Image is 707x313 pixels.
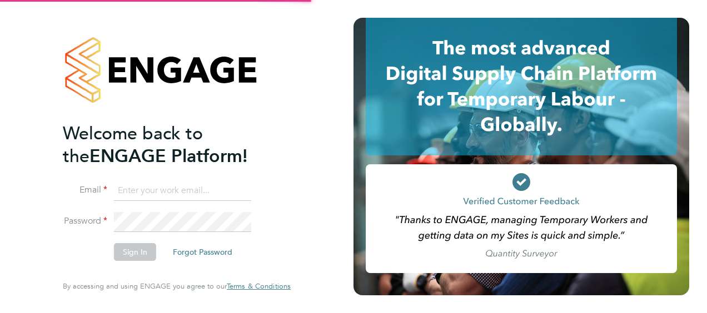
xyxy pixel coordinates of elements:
button: Forgot Password [164,243,241,261]
label: Password [63,215,107,227]
span: Welcome back to the [63,123,203,167]
label: Email [63,184,107,196]
input: Enter your work email... [114,181,251,201]
button: Sign In [114,243,156,261]
h2: ENGAGE Platform! [63,122,280,168]
a: Terms & Conditions [227,282,291,291]
span: By accessing and using ENGAGE you agree to our [63,281,291,291]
